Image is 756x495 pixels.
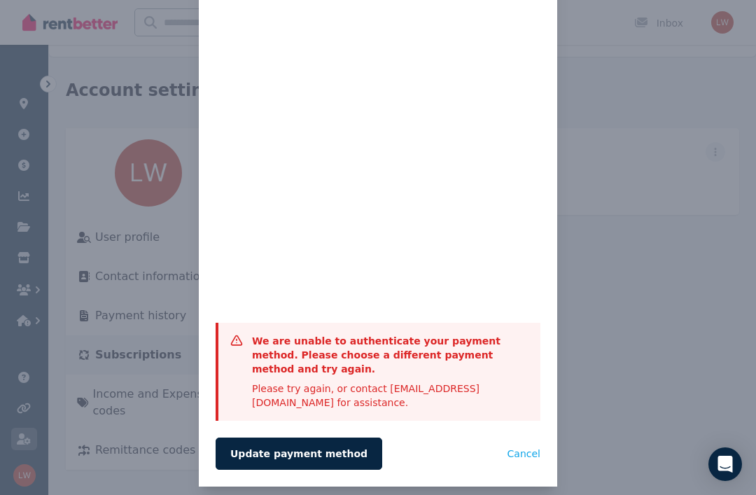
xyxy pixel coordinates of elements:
[216,438,382,470] button: Update payment method
[252,382,529,410] div: Please try again, or contact [EMAIL_ADDRESS][DOMAIN_NAME] for assistance.
[507,438,540,470] button: Cancel
[252,334,529,376] h3: We are unable to authenticate your payment method. Please choose a different payment method and t...
[708,447,742,481] div: Open Intercom Messenger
